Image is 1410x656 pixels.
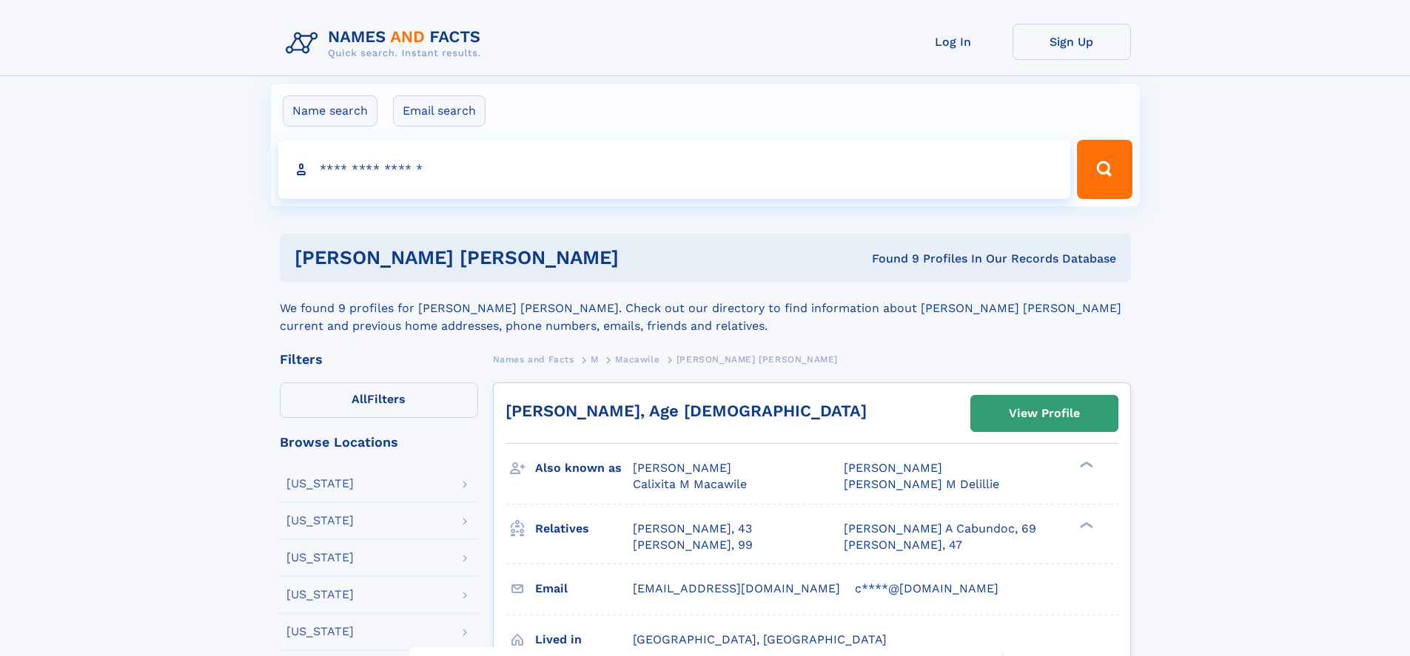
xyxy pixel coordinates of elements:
button: Search Button [1077,140,1132,199]
div: ❯ [1076,520,1094,530]
div: We found 9 profiles for [PERSON_NAME] [PERSON_NAME]. Check out our directory to find information ... [280,282,1131,335]
a: View Profile [971,396,1118,431]
div: [US_STATE] [286,552,354,564]
img: Logo Names and Facts [280,24,493,64]
label: Filters [280,382,478,418]
span: Macawile [615,354,659,365]
span: [PERSON_NAME] [844,461,942,475]
span: Calixita M Macawile [633,477,747,491]
h3: Relatives [535,516,633,541]
div: ❯ [1076,460,1094,470]
div: [US_STATE] [286,589,354,601]
span: M [591,354,599,365]
h3: Also known as [535,456,633,481]
a: Log In [894,24,1013,60]
div: Browse Locations [280,436,478,449]
h3: Lived in [535,627,633,652]
a: [PERSON_NAME], Age [DEMOGRAPHIC_DATA] [506,402,867,420]
a: Macawile [615,350,659,368]
div: View Profile [1009,396,1080,430]
span: All [352,392,367,406]
div: [US_STATE] [286,515,354,527]
a: Sign Up [1013,24,1131,60]
label: Email search [393,95,486,126]
span: [GEOGRAPHIC_DATA], [GEOGRAPHIC_DATA] [633,632,887,646]
a: [PERSON_NAME], 43 [633,521,752,537]
a: [PERSON_NAME], 99 [633,537,753,553]
div: [US_STATE] [286,626,354,638]
div: Found 9 Profiles In Our Records Database [745,251,1116,267]
div: Filters [280,353,478,366]
a: [PERSON_NAME] A Cabundoc, 69 [844,521,1036,537]
span: [PERSON_NAME] [PERSON_NAME] [677,354,838,365]
a: [PERSON_NAME], 47 [844,537,962,553]
a: Names and Facts [493,350,574,368]
span: [EMAIL_ADDRESS][DOMAIN_NAME] [633,581,840,595]
label: Name search [283,95,377,126]
input: search input [278,140,1071,199]
span: [PERSON_NAME] M Delillie [844,477,999,491]
h3: Email [535,576,633,601]
h1: [PERSON_NAME] [PERSON_NAME] [295,248,745,267]
a: M [591,350,599,368]
div: [US_STATE] [286,478,354,490]
span: [PERSON_NAME] [633,461,731,475]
